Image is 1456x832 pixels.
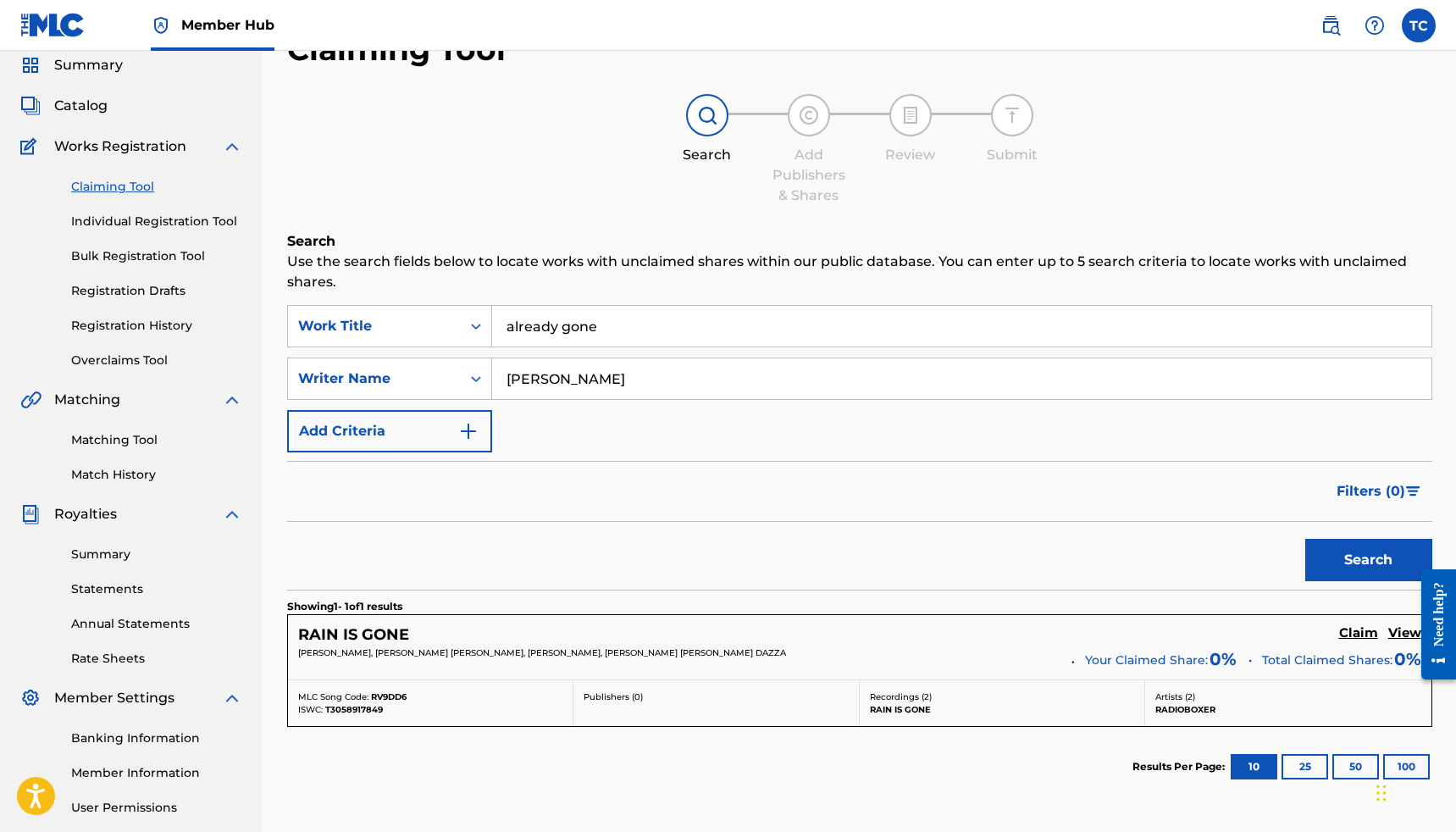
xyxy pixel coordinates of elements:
[71,282,242,300] a: Registration Drafts
[71,431,242,449] a: Matching Tool
[799,105,819,125] img: step indicator icon for Add Publishers & Shares
[1358,8,1392,42] div: Help
[1402,8,1436,42] div: User Menu
[151,15,171,36] img: Top Rightsholder
[970,145,1055,165] div: Submit
[298,369,451,389] div: Writer Name
[71,466,242,484] a: Match History
[868,145,953,165] div: Review
[584,691,849,703] p: Publishers ( 0 )
[1339,625,1378,641] h5: Claim
[298,704,323,715] span: ISWC:
[54,136,186,157] span: Works Registration
[20,390,42,410] img: Matching
[1371,751,1456,832] iframe: Chat Widget
[20,55,123,75] a: SummarySummary
[325,704,383,715] span: T3058917849
[71,650,242,668] a: Rate Sheets
[1282,754,1328,779] button: 25
[20,96,108,116] a: CatalogCatalog
[71,352,242,369] a: Overclaims Tool
[1365,15,1385,36] img: help
[298,316,451,336] div: Work Title
[222,390,242,410] img: expand
[71,764,242,782] a: Member Information
[458,421,479,441] img: 9d2ae6d4665cec9f34b9.svg
[54,688,174,708] span: Member Settings
[1388,625,1421,641] h5: View
[1394,646,1421,672] span: 0%
[1132,759,1229,774] p: Results Per Page:
[222,504,242,524] img: expand
[54,504,117,524] span: Royalties
[1305,539,1432,581] button: Search
[1376,768,1387,818] div: Drag
[1388,625,1421,644] a: View
[298,625,409,645] h5: RAIN IS GONE
[222,688,242,708] img: expand
[371,691,407,702] span: RV9DD6
[1155,703,1421,716] p: RADIOBOXER
[287,410,492,452] button: Add Criteria
[71,580,242,598] a: Statements
[54,55,123,75] span: Summary
[298,647,786,658] span: [PERSON_NAME], [PERSON_NAME] [PERSON_NAME], [PERSON_NAME], [PERSON_NAME] [PERSON_NAME] DAZZA
[287,231,1432,252] h6: Search
[870,703,1135,716] p: RAIN IS GONE
[71,615,242,633] a: Annual Statements
[20,55,41,75] img: Summary
[181,15,274,35] span: Member Hub
[665,145,750,165] div: Search
[20,136,42,157] img: Works Registration
[71,317,242,335] a: Registration History
[20,504,41,524] img: Royalties
[71,799,242,817] a: User Permissions
[1155,691,1421,703] p: Artists ( 2 )
[1326,470,1432,513] button: Filters (0)
[1231,754,1277,779] button: 10
[71,247,242,265] a: Bulk Registration Tool
[71,178,242,196] a: Claiming Tool
[1262,652,1392,669] span: Total Claimed Shares:
[287,599,402,614] p: Showing 1 - 1 of 1 results
[1085,652,1208,669] span: Your Claimed Share:
[767,145,851,206] div: Add Publishers & Shares
[54,96,108,116] span: Catalog
[287,305,1432,590] form: Search Form
[20,688,41,708] img: Member Settings
[1314,8,1348,42] a: Public Search
[870,691,1135,703] p: Recordings ( 2 )
[298,691,368,702] span: MLC Song Code:
[697,105,717,125] img: step indicator icon for Search
[1002,105,1022,125] img: step indicator icon for Submit
[1406,486,1420,496] img: filter
[71,546,242,563] a: Summary
[1210,646,1237,672] span: 0 %
[54,390,120,410] span: Matching
[71,729,242,747] a: Banking Information
[1320,15,1341,36] img: search
[1337,481,1405,502] span: Filters ( 0 )
[71,213,242,230] a: Individual Registration Tool
[287,252,1432,292] p: Use the search fields below to locate works with unclaimed shares within our public database. You...
[222,136,242,157] img: expand
[900,105,921,125] img: step indicator icon for Review
[20,96,41,116] img: Catalog
[20,13,86,37] img: MLC Logo
[1332,754,1379,779] button: 50
[1409,556,1456,692] iframe: Resource Center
